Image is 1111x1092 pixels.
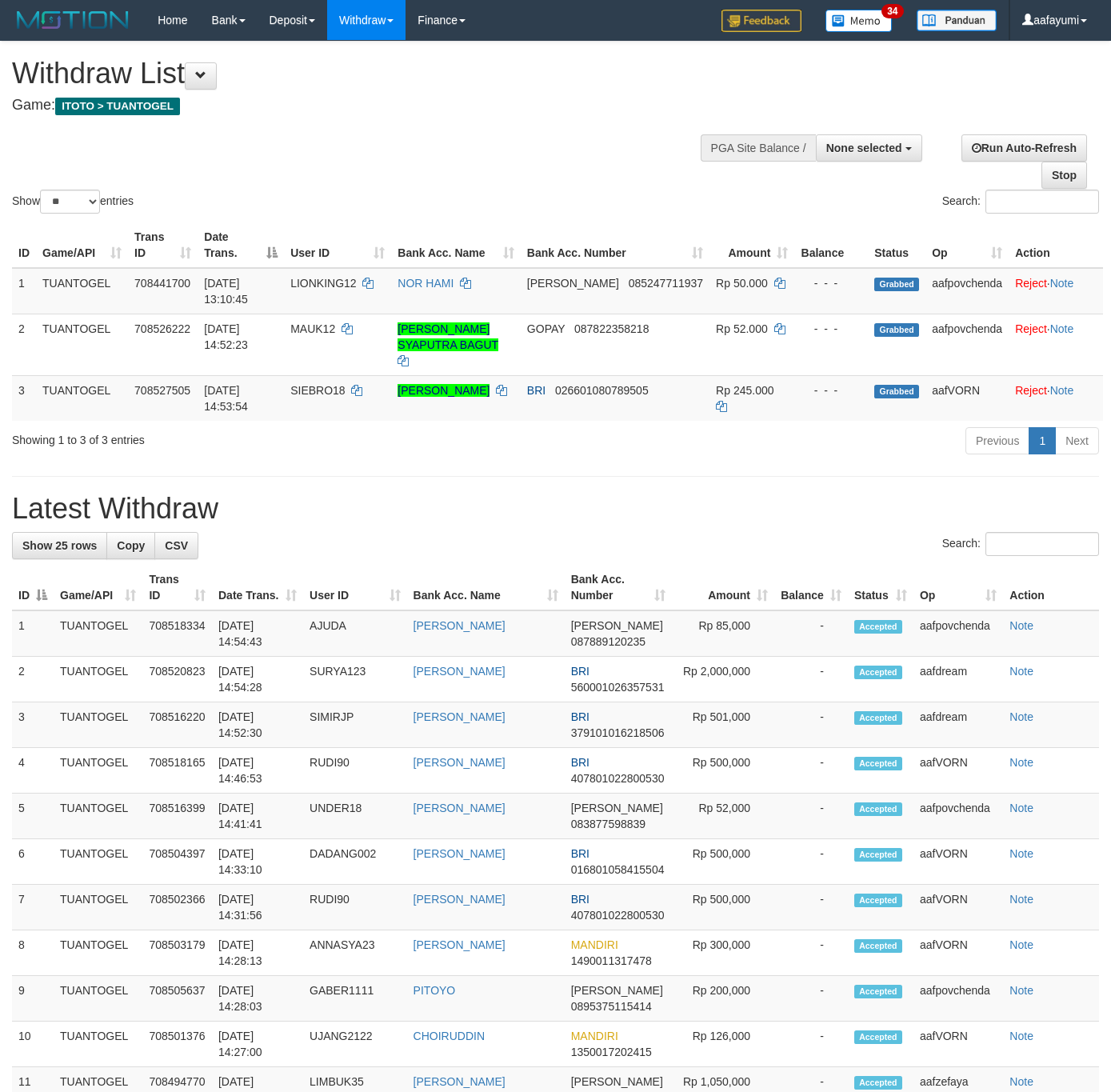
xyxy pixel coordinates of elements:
[142,930,212,976] td: 708503179
[672,610,774,657] td: Rp 85,000
[54,930,142,976] td: TUANTOGEL
[774,565,848,610] th: Balance: activate to sort column ascending
[913,610,1003,657] td: aafpovchenda
[12,268,36,314] td: 1
[774,657,848,702] td: -
[40,190,100,214] select: Showentries
[1009,938,1033,951] a: Note
[12,930,54,976] td: 8
[1009,802,1033,814] a: Note
[672,702,774,748] td: Rp 501,000
[571,984,663,997] span: [PERSON_NAME]
[142,976,212,1022] td: 708505637
[701,134,816,162] div: PGA Site Balance /
[913,839,1003,885] td: aafVORN
[848,565,913,610] th: Status: activate to sort column ascending
[22,539,97,552] span: Show 25 rows
[874,385,919,398] span: Grabbed
[1009,1030,1033,1042] a: Note
[54,976,142,1022] td: TUANTOGEL
[36,222,128,268] th: Game/API: activate to sort column ascending
[303,885,407,930] td: RUDI90
[816,134,922,162] button: None selected
[826,142,902,154] span: None selected
[303,976,407,1022] td: GABER1111
[571,1046,652,1058] span: Copy 1350017202415 to clipboard
[925,375,1009,421] td: aafVORN
[571,1075,663,1088] span: [PERSON_NAME]
[672,565,774,610] th: Amount: activate to sort column ascending
[913,657,1003,702] td: aafdream
[1009,222,1103,268] th: Action
[774,839,848,885] td: -
[527,277,619,290] span: [PERSON_NAME]
[134,384,190,397] span: 708527505
[398,277,454,290] a: NOR HAMI
[142,885,212,930] td: 708502366
[913,976,1003,1022] td: aafpovchenda
[12,885,54,930] td: 7
[12,794,54,839] td: 5
[571,863,665,876] span: Copy 016801058415504 to clipboard
[801,382,861,398] div: - - -
[942,532,1099,556] label: Search:
[709,222,794,268] th: Amount: activate to sort column ascending
[716,322,768,335] span: Rp 52.000
[571,756,589,769] span: BRI
[117,539,145,552] span: Copy
[571,1030,618,1042] span: MANDIRI
[54,885,142,930] td: TUANTOGEL
[290,322,335,335] span: MAUK12
[12,976,54,1022] td: 9
[854,757,902,770] span: Accepted
[36,375,128,421] td: TUANTOGEL
[716,384,773,397] span: Rp 245.000
[212,748,303,794] td: [DATE] 14:46:53
[1029,427,1056,454] a: 1
[716,277,768,290] span: Rp 50.000
[672,885,774,930] td: Rp 500,000
[672,748,774,794] td: Rp 500,000
[854,939,902,953] span: Accepted
[854,985,902,998] span: Accepted
[1050,384,1074,397] a: Note
[774,610,848,657] td: -
[874,323,919,337] span: Grabbed
[290,384,345,397] span: SIEBRO18
[854,848,902,862] span: Accepted
[571,818,645,830] span: Copy 083877598839 to clipboard
[868,222,925,268] th: Status
[571,772,665,785] span: Copy 407801022800530 to clipboard
[854,1030,902,1044] span: Accepted
[672,794,774,839] td: Rp 52,000
[142,657,212,702] td: 708520823
[555,384,649,397] span: Copy 026601080789505 to clipboard
[12,565,54,610] th: ID: activate to sort column descending
[54,1022,142,1067] td: TUANTOGEL
[565,565,672,610] th: Bank Acc. Number: activate to sort column ascending
[212,930,303,976] td: [DATE] 14:28:13
[303,794,407,839] td: UNDER18
[106,532,155,559] a: Copy
[571,681,665,694] span: Copy 560001026357531 to clipboard
[874,278,919,291] span: Grabbed
[142,794,212,839] td: 708516399
[212,794,303,839] td: [DATE] 14:41:41
[414,847,506,860] a: [PERSON_NAME]
[54,657,142,702] td: TUANTOGEL
[1009,847,1033,860] a: Note
[134,277,190,290] span: 708441700
[574,322,649,335] span: Copy 087822358218 to clipboard
[398,384,490,397] a: [PERSON_NAME]
[165,539,188,552] span: CSV
[913,702,1003,748] td: aafdream
[854,894,902,907] span: Accepted
[571,802,663,814] span: [PERSON_NAME]
[672,657,774,702] td: Rp 2,000,000
[913,748,1003,794] td: aafVORN
[1015,322,1047,335] a: Reject
[212,702,303,748] td: [DATE] 14:52:30
[212,1022,303,1067] td: [DATE] 14:27:00
[801,321,861,337] div: - - -
[303,748,407,794] td: RUDI90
